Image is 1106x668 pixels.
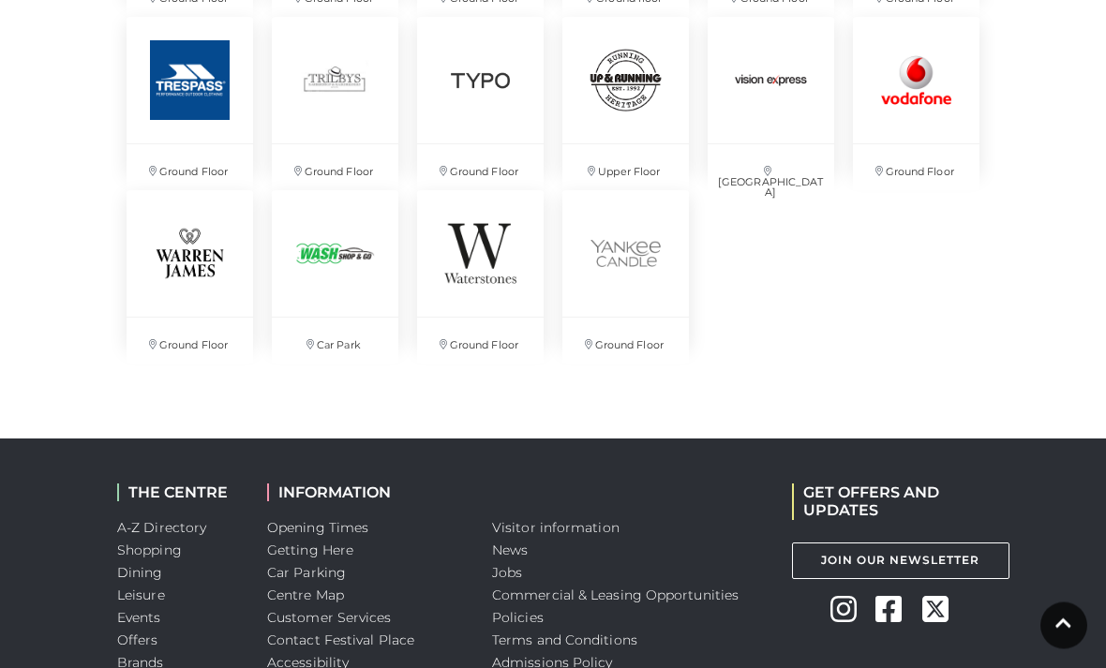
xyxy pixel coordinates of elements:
a: Ground Floor [117,8,262,182]
h2: GET OFFERS AND UPDATES [792,484,989,520]
a: Ground Floor [553,182,698,355]
h2: THE CENTRE [117,484,239,502]
a: Leisure [117,587,165,604]
a: Jobs [492,565,522,582]
a: Ground Floor [844,8,989,182]
a: Opening Times [267,520,368,537]
a: Up & Running at Festival Place Upper Floor [553,8,698,182]
a: Customer Services [267,610,392,627]
a: Join Our Newsletter [792,543,1009,580]
p: Ground Floor [417,319,544,364]
a: Shopping [117,542,182,559]
a: Wash Shop and Go, Basingstoke, Festival Place, Hampshire Car Park [262,182,408,355]
a: Ground Floor [408,182,553,355]
p: Ground Floor [127,319,253,364]
img: Up & Running at Festival Place [562,18,689,144]
a: [GEOGRAPHIC_DATA] [698,8,844,182]
p: Upper Floor [562,145,689,191]
a: Policies [492,610,544,627]
p: Ground Floor [272,145,398,191]
img: Wash Shop and Go, Basingstoke, Festival Place, Hampshire [272,191,398,318]
a: Visitor information [492,520,620,537]
a: Events [117,610,161,627]
a: News [492,542,528,559]
p: Ground Floor [562,319,689,364]
a: Dining [117,565,163,582]
a: Contact Festival Place [267,632,414,649]
a: Ground Floor [408,8,553,182]
a: Getting Here [267,542,353,559]
a: Terms and Conditions [492,632,637,649]
p: Ground Floor [127,145,253,191]
a: Offers [117,632,158,649]
a: Ground Floor [117,182,262,355]
a: Ground Floor [262,8,408,182]
p: Ground Floor [853,145,979,191]
p: [GEOGRAPHIC_DATA] [708,145,834,212]
a: Car Parking [267,565,346,582]
p: Ground Floor [417,145,544,191]
a: A-Z Directory [117,520,206,537]
p: Car Park [272,319,398,364]
a: Commercial & Leasing Opportunities [492,587,739,604]
h2: INFORMATION [267,484,464,502]
a: Centre Map [267,587,344,604]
